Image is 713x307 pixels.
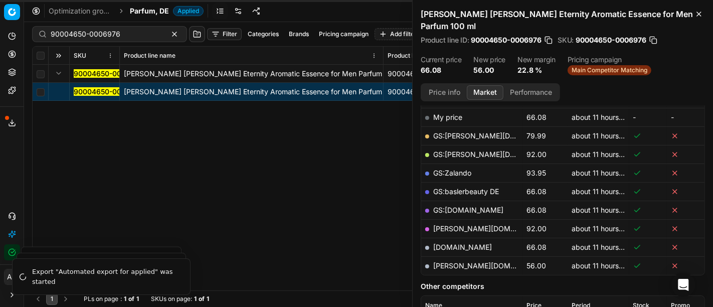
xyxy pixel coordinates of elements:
button: AC [4,269,20,285]
a: GS:Zalando [433,169,471,177]
dt: Pricing campaign [568,56,651,63]
span: about 11 hours ago [572,131,633,140]
span: 66.08 [526,113,547,121]
button: Go to previous page [32,293,44,305]
a: Optimization groups [49,6,113,16]
h5: Other competitors [421,281,705,291]
h2: [PERSON_NAME] [PERSON_NAME] Eternity Aromatic Essence for Men Parfum 100 ml [421,8,705,32]
span: about 11 hours ago [572,224,633,233]
button: Market [467,85,503,100]
div: Open Intercom Messenger [671,273,695,297]
span: SKU [74,52,86,60]
span: 66.08 [526,206,547,214]
span: 90004650-0006976 [471,35,542,45]
dt: New margin [517,56,556,63]
strong: 1 [194,295,197,303]
div: [PERSON_NAME] [PERSON_NAME] Eternity Aromatic Essence for Men Parfum 100 ml [124,69,379,79]
span: Product line name [124,52,175,60]
input: Search by SKU or title [51,29,160,39]
button: Add filter [375,28,421,40]
mark: 90004650-0006976 [74,69,143,78]
span: about 11 hours ago [572,187,633,196]
span: 56.00 [526,261,546,270]
button: Go to next page [60,293,72,305]
strong: 1 [136,295,139,303]
button: 1 [46,293,58,305]
span: Product line ID : [421,37,469,44]
span: 92.00 [526,224,547,233]
span: 92.00 [526,150,547,159]
button: Pricing campaign [315,28,373,40]
span: SKUs on page : [151,295,192,303]
a: [PERSON_NAME][DOMAIN_NAME] [433,261,550,270]
td: - [667,108,704,126]
dt: New price [473,56,505,63]
button: Brands [285,28,313,40]
a: GS:[PERSON_NAME][DOMAIN_NAME] [433,131,561,140]
strong: 1 [207,295,209,303]
span: Main Competitor Matching [568,65,651,75]
td: - [629,108,667,126]
a: GS:[PERSON_NAME][DOMAIN_NAME] [433,150,561,159]
button: Filter [207,28,242,40]
button: 90004650-0006976 [74,69,143,79]
div: : [84,295,139,303]
div: [PERSON_NAME] [PERSON_NAME] Eternity Aromatic Essence for Men Parfum 100 ml [124,87,379,97]
span: 93.95 [526,169,546,177]
span: Parfum, DEApplied [130,6,204,16]
button: Categories [244,28,283,40]
button: 90004650-0006976 [74,87,143,97]
span: Applied [173,6,204,16]
dd: 22.8 % [517,65,556,75]
span: Product line ID [388,52,429,60]
span: 90004650-0006976 [576,35,646,45]
span: about 11 hours ago [572,243,633,251]
div: Export "Automated export for applied" was started [32,267,178,286]
span: AC [5,269,20,284]
button: Price info [422,85,467,100]
a: [PERSON_NAME][DOMAIN_NAME] [433,224,550,233]
span: Parfum, DE [130,6,169,16]
span: about 11 hours ago [572,206,633,214]
dd: 66.08 [421,65,461,75]
span: PLs on page [84,295,118,303]
span: SKU : [558,37,574,44]
span: about 11 hours ago [572,169,633,177]
button: Expand [53,67,65,79]
div: 90004650-0006976 [388,87,459,97]
a: [DOMAIN_NAME] [433,243,492,251]
dt: Current price [421,56,461,63]
nav: pagination [32,293,72,305]
strong: of [128,295,134,303]
mark: 90004650-0006976 [74,87,143,96]
span: about 11 hours ago [572,261,633,270]
strong: of [199,295,205,303]
button: Expand all [53,50,65,62]
span: 66.08 [526,187,547,196]
span: My price [433,113,462,121]
div: 90004650-0006976 [388,69,459,79]
a: GS:baslerbeauty DE [433,187,499,196]
dd: 56.00 [473,65,505,75]
a: GS:[DOMAIN_NAME] [433,206,503,214]
span: about 11 hours ago [572,113,633,121]
span: 66.08 [526,243,547,251]
button: Performance [503,85,559,100]
strong: 1 [124,295,126,303]
span: about 11 hours ago [572,150,633,159]
span: 79.99 [526,131,546,140]
nav: breadcrumb [49,6,204,16]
